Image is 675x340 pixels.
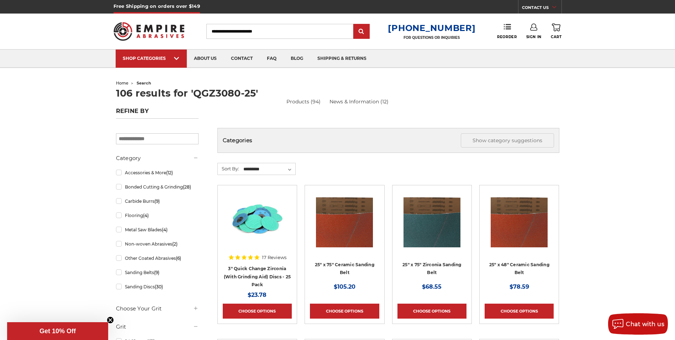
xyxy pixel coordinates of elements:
[223,133,554,148] h5: Categories
[485,304,554,319] a: Choose Options
[497,35,517,39] span: Reorder
[404,190,460,247] img: 25" x 75" Zirconia Sanding Belt
[485,190,554,259] a: 25" x 48" Ceramic Sanding Belt
[116,304,199,313] h5: Choose Your Grit
[116,323,199,331] h5: Grit
[116,266,199,279] a: Sanding Belts
[39,328,76,335] span: Get 10% Off
[154,270,159,275] span: (9)
[116,88,559,98] h1: 106 results for 'QGZ3080-25'
[497,24,517,39] a: Reorder
[284,50,310,68] a: blog
[116,252,199,264] a: Other Coated Abrasives
[218,163,239,174] label: Sort By:
[402,262,462,275] a: 25" x 75" Zirconia Sanding Belt
[116,154,199,163] h5: Category
[114,17,185,45] img: Empire Abrasives
[316,190,373,247] img: 25" x 75" Ceramic Sanding Belt
[329,98,389,105] a: News & Information (12)
[116,195,199,207] a: Carbide Burrs
[422,283,442,290] span: $68.55
[608,313,668,335] button: Chat with us
[183,184,191,190] span: (28)
[315,262,374,275] a: 25" x 75" Ceramic Sanding Belt
[248,292,267,298] span: $23.78
[397,190,466,259] a: 25" x 75" Zirconia Sanding Belt
[491,190,548,247] img: 25" x 48" Ceramic Sanding Belt
[224,266,291,287] a: 3" Quick Change Zirconia (With Grinding Aid) Discs - 25 Pack
[172,241,178,247] span: (2)
[116,238,199,250] a: Non-woven Abrasives
[510,283,529,290] span: $78.59
[388,23,475,33] a: [PHONE_NUMBER]
[116,209,199,222] a: Flooring
[334,283,355,290] span: $105.20
[187,50,224,68] a: about us
[7,322,108,340] div: Get 10% OffClose teaser
[242,164,295,175] select: Sort By:
[107,316,114,324] button: Close teaser
[522,4,561,14] a: CONTACT US
[489,262,549,275] a: 25" x 48" Ceramic Sanding Belt
[166,170,173,175] span: (12)
[551,24,561,39] a: Cart
[223,304,292,319] a: Choose Options
[262,255,286,260] span: 17 Reviews
[223,190,292,259] a: 3 Inch Quick Change Discs with Grinding Aid
[397,304,466,319] a: Choose Options
[388,35,475,40] p: FOR QUESTIONS OR INQUIRIES
[123,56,180,61] div: SHOP CATEGORIES
[116,223,199,236] a: Metal Saw Blades
[176,256,181,261] span: (6)
[116,280,199,293] a: Sanding Discs
[354,25,369,39] input: Submit
[154,199,160,204] span: (9)
[551,35,561,39] span: Cart
[310,50,374,68] a: shipping & returns
[116,166,199,179] a: Accessories & More
[137,81,151,86] span: search
[286,98,321,105] a: Products (94)
[626,321,664,328] span: Chat with us
[310,304,379,319] a: Choose Options
[116,181,199,193] a: Bonded Cutting & Grinding
[162,227,168,232] span: (4)
[526,35,542,39] span: Sign In
[116,108,199,119] h5: Refine by
[310,190,379,259] a: 25" x 75" Ceramic Sanding Belt
[224,50,260,68] a: contact
[461,133,554,148] button: Show category suggestions
[143,213,149,218] span: (4)
[229,190,286,247] img: 3 Inch Quick Change Discs with Grinding Aid
[260,50,284,68] a: faq
[155,284,163,289] span: (30)
[116,81,128,86] a: home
